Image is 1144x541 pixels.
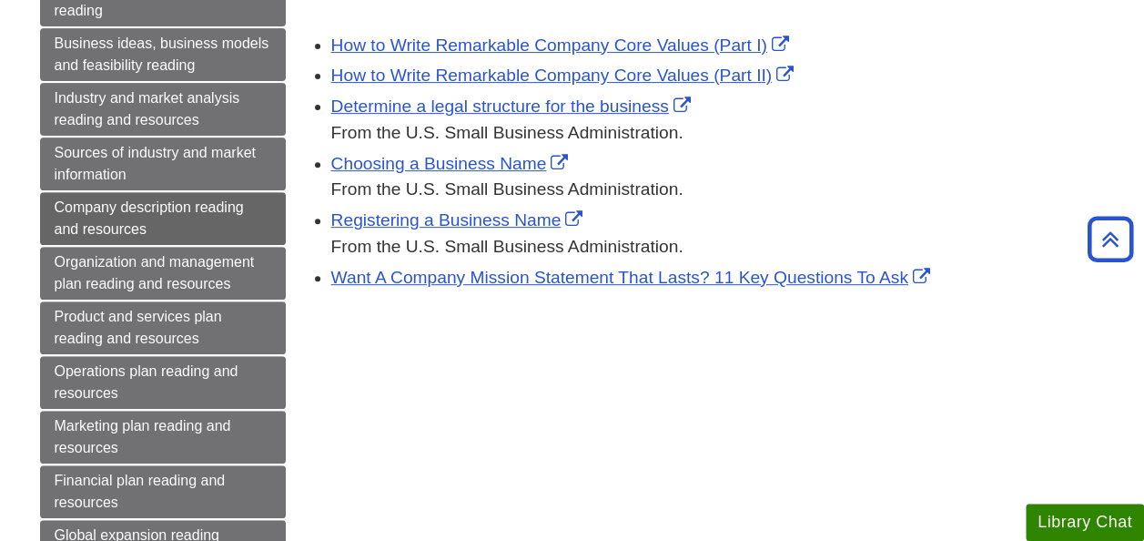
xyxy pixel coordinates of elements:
span: Operations plan reading and resources [55,363,238,401]
a: Link opens in new window [331,97,695,116]
a: Product and services plan reading and resources [40,301,286,354]
span: Product and services plan reading and resources [55,309,222,346]
a: Marketing plan reading and resources [40,411,286,464]
a: Link opens in new window [331,36,794,55]
a: Company description reading and resources [40,192,286,245]
span: Company description reading and resources [55,199,244,237]
a: Financial plan reading and resources [40,465,286,518]
a: Link opens in new window [331,268,935,287]
a: Back to Top [1081,227,1139,251]
a: Organization and management plan reading and resources [40,247,286,300]
span: Business ideas, business models and feasibility reading [55,36,269,73]
a: Link opens in new window [331,66,798,85]
a: Business ideas, business models and feasibility reading [40,28,286,81]
span: Sources of industry and market information [55,145,256,182]
span: Financial plan reading and resources [55,473,226,510]
a: Operations plan reading and resources [40,356,286,409]
a: Industry and market analysis reading and resources [40,83,286,136]
div: From the U.S. Small Business Administration. [331,234,1105,260]
a: Sources of industry and market information [40,138,286,190]
span: Industry and market analysis reading and resources [55,90,240,128]
a: Link opens in new window [331,210,588,230]
div: From the U.S. Small Business Administration. [331,120,1105,147]
span: Marketing plan reading and resources [55,418,231,455]
a: Link opens in new window [331,154,573,173]
div: From the U.S. Small Business Administration. [331,177,1105,203]
button: Library Chat [1026,504,1144,541]
span: Organization and management plan reading and resources [55,254,255,291]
